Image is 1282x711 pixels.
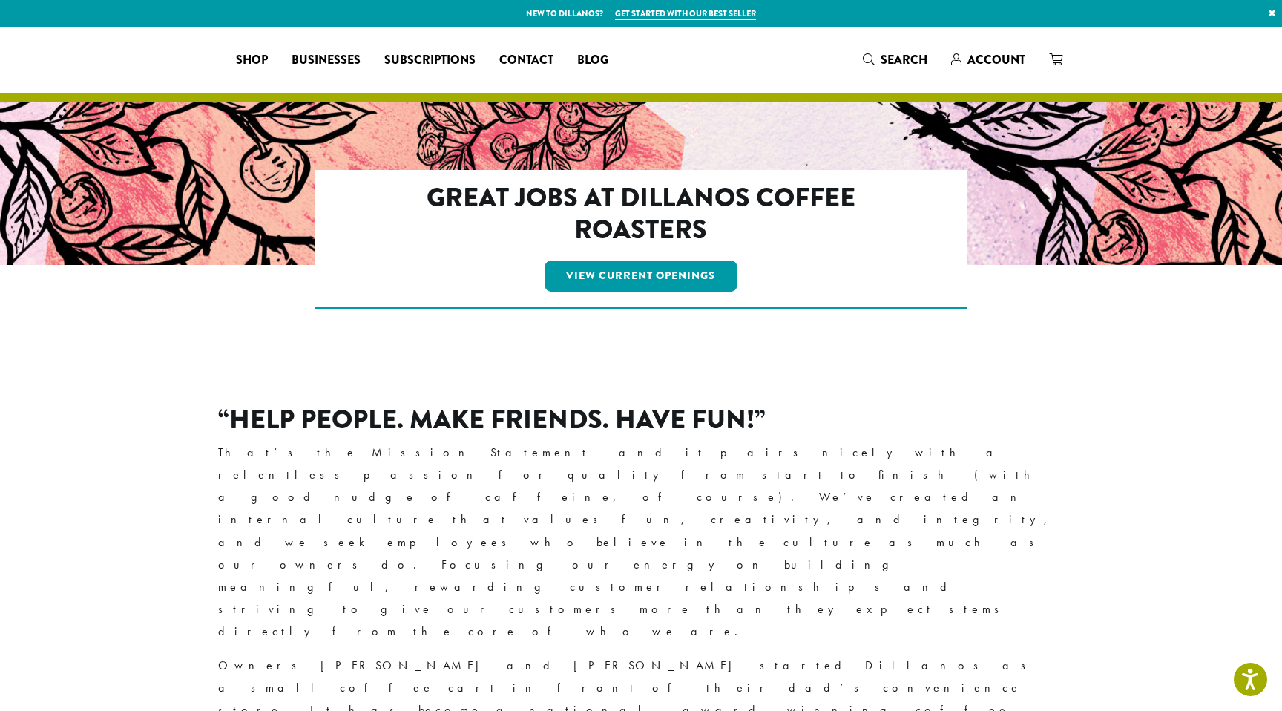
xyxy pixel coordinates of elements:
span: Blog [577,51,608,70]
h2: Great Jobs at Dillanos Coffee Roasters [380,182,903,246]
a: Search [851,47,939,72]
span: Contact [499,51,553,70]
span: Shop [236,51,268,70]
span: Account [967,51,1025,68]
p: That’s the Mission Statement and it pairs nicely with a relentless passion for quality from start... [218,442,1064,643]
a: Shop [224,48,280,72]
a: Get started with our best seller [615,7,756,20]
span: Search [881,51,927,68]
h2: “Help People. Make Friends. Have Fun!” [218,404,1064,436]
span: Subscriptions [384,51,476,70]
a: View Current Openings [545,261,738,292]
span: Businesses [292,51,361,70]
